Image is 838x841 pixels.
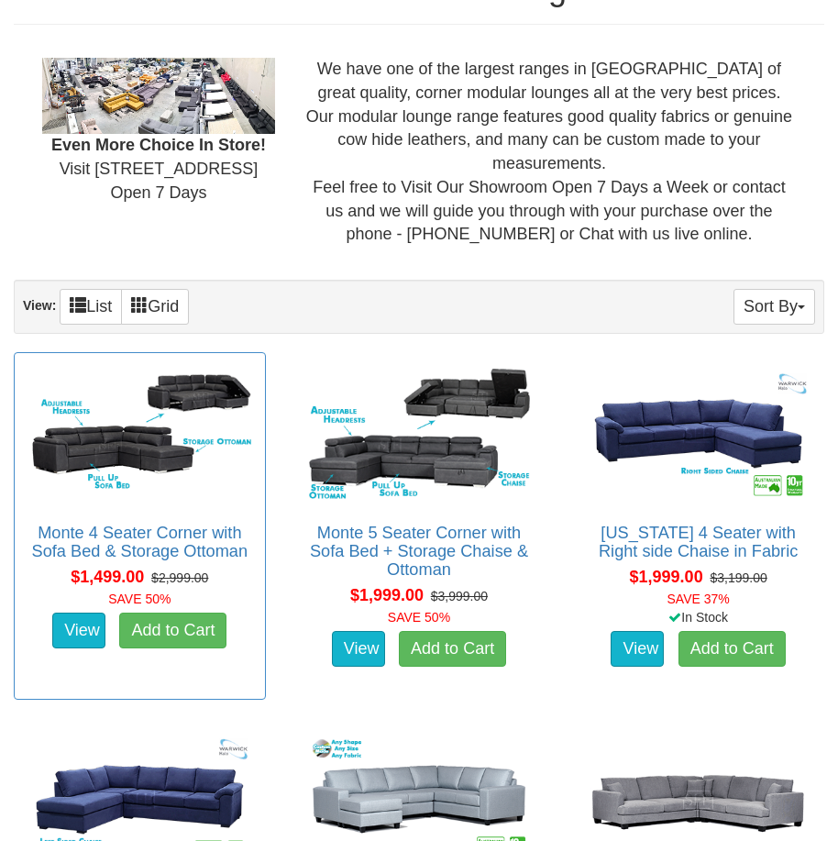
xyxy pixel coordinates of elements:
b: Even More Choice In Store! [51,136,266,154]
del: $2,999.00 [151,570,208,585]
font: SAVE 50% [108,592,171,606]
a: View [52,613,105,649]
a: View [611,631,664,668]
img: Arizona 4 Seater with Right side Chaise in Fabric [582,362,814,505]
a: Add to Cart [399,631,506,668]
font: SAVE 50% [388,610,450,625]
strong: View: [23,298,56,313]
a: Monte 4 Seater Corner with Sofa Bed & Storage Ottoman [32,524,248,560]
div: In Stock [568,608,828,626]
del: $3,199.00 [710,570,766,585]
a: [US_STATE] 4 Seater with Right side Chaise in Fabric [599,524,798,560]
button: Sort By [733,289,815,325]
a: Grid [121,289,189,325]
a: View [332,631,385,668]
img: Monte 4 Seater Corner with Sofa Bed & Storage Ottoman [24,362,256,505]
div: We have one of the largest ranges in [GEOGRAPHIC_DATA] of great quality, corner modular lounges a... [289,58,810,247]
span: $1,999.00 [630,568,703,586]
div: Visit [STREET_ADDRESS] Open 7 Days [28,58,289,205]
span: $1,999.00 [350,586,424,604]
font: SAVE 37% [667,592,730,606]
img: Monte 5 Seater Corner with Sofa Bed + Storage Chaise & Ottoman [303,362,535,505]
a: Add to Cart [119,613,226,649]
a: Add to Cart [678,631,786,668]
img: Showroom [42,58,275,134]
span: $1,499.00 [71,568,144,586]
a: Monte 5 Seater Corner with Sofa Bed + Storage Chaise & Ottoman [310,524,528,579]
a: List [60,289,122,325]
del: $3,999.00 [431,589,488,603]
